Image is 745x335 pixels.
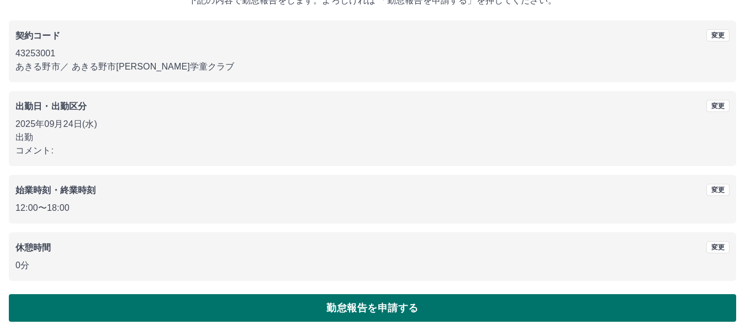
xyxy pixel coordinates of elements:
[15,131,730,144] p: 出勤
[15,31,60,40] b: 契約コード
[706,100,730,112] button: 変更
[15,144,730,157] p: コメント:
[15,60,730,73] p: あきる野市 ／ あきる野市[PERSON_NAME]学童クラブ
[706,241,730,253] button: 変更
[15,185,96,195] b: 始業時刻・終業時刻
[15,47,730,60] p: 43253001
[15,243,51,252] b: 休憩時間
[15,118,730,131] p: 2025年09月24日(水)
[706,29,730,41] button: 変更
[15,102,87,111] b: 出勤日・出勤区分
[706,184,730,196] button: 変更
[15,201,730,215] p: 12:00 〜 18:00
[15,259,730,272] p: 0分
[9,294,736,322] button: 勤怠報告を申請する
